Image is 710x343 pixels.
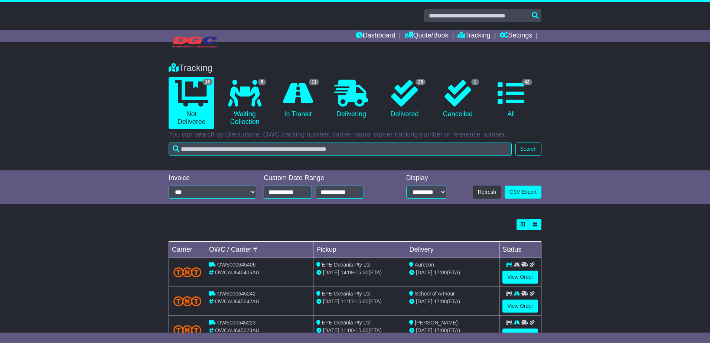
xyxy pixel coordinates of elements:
a: Tracking [457,30,490,42]
span: 17:00 [434,327,447,333]
div: Display [406,174,446,182]
span: OWS000645406 [217,262,256,268]
span: [DATE] [416,269,432,275]
span: 1 [471,79,479,85]
div: (ETA) [409,327,496,334]
span: EPE Oceania Pty Ltd [322,262,371,268]
span: [DATE] [323,298,339,304]
a: Dashboard [356,30,395,42]
button: Refresh [473,186,501,199]
a: View Order [502,329,538,342]
button: Search [515,143,541,156]
span: OWS000645223 [217,320,256,326]
span: 42 [522,79,532,85]
td: Delivery [406,242,499,258]
span: 16 [202,79,212,85]
img: TNT_Domestic.png [173,325,201,335]
span: [PERSON_NAME] [415,320,457,326]
a: View Order [502,271,538,284]
a: Settings [499,30,532,42]
a: 11 In Transit [275,77,321,121]
span: 17:00 [434,269,447,275]
span: 15:30 [355,269,368,275]
span: 15:00 [355,327,368,333]
a: 1 Cancelled [435,77,481,121]
a: 42 All [488,77,534,121]
a: View Order [502,300,538,313]
div: (ETA) [409,269,496,277]
div: Tracking [165,63,545,73]
span: 5 [258,79,266,85]
span: School of Armour [415,291,455,297]
a: Quote/Book [404,30,448,42]
p: You can search by client name, OWC tracking number, carrier name, carrier tracking number or refe... [169,131,541,139]
div: - (ETA) [316,298,403,306]
div: Custom Date Range [264,174,383,182]
div: - (ETA) [316,269,403,277]
div: Invoice [169,174,256,182]
span: Aurecon [415,262,434,268]
td: OWC / Carrier # [206,242,313,258]
span: [DATE] [416,298,432,304]
a: 25 Delivered [382,77,427,121]
span: 17:00 [434,298,447,304]
span: EPE Oceania Pty Ltd [322,291,371,297]
span: EPE Oceania Pty Ltd [322,320,371,326]
img: TNT_Domestic.png [173,267,201,277]
span: 14:09 [341,269,354,275]
span: OWS000645242 [217,291,256,297]
span: 11:17 [341,298,354,304]
span: 11 [309,79,319,85]
a: Delivering [328,77,374,121]
img: TNT_Domestic.png [173,296,201,306]
span: OWCAU645406AU [215,269,260,275]
span: OWCAU645242AU [215,298,260,304]
span: 11:00 [341,327,354,333]
span: [DATE] [323,269,339,275]
div: - (ETA) [316,327,403,334]
div: (ETA) [409,298,496,306]
td: Status [499,242,541,258]
td: Pickup [313,242,406,258]
span: 25 [416,79,426,85]
td: Carrier [169,242,206,258]
a: 16 Not Delivered [169,77,214,129]
span: 15:00 [355,298,368,304]
span: [DATE] [323,327,339,333]
a: CSV Export [505,186,541,199]
span: [DATE] [416,327,432,333]
span: OWCAU645223AU [215,327,260,333]
a: 5 Waiting Collection [222,77,267,129]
